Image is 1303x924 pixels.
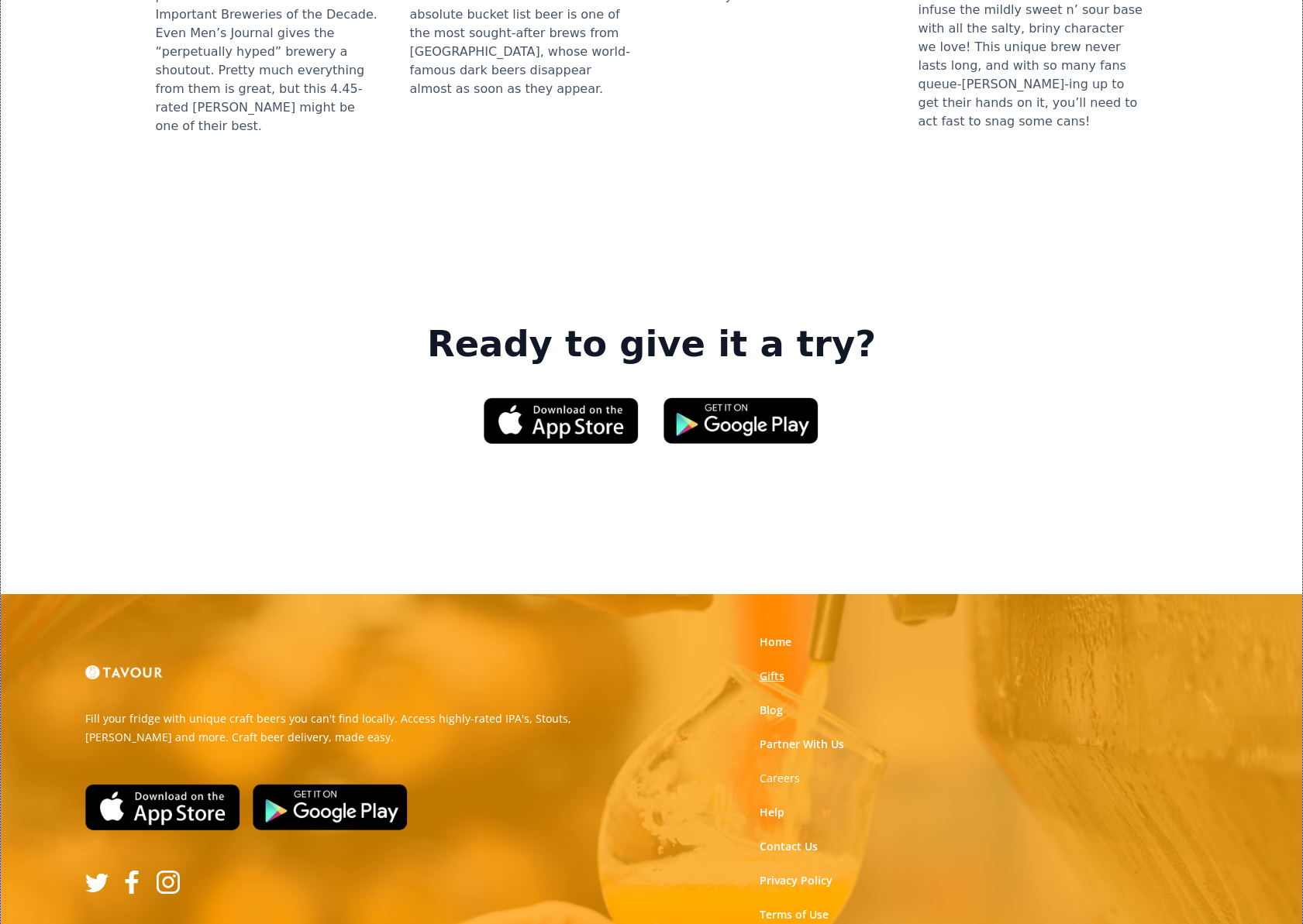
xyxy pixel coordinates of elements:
[760,702,783,718] a: Blog
[427,323,876,366] strong: Ready to give it a try?
[760,737,844,752] a: Partner With Us
[760,668,784,684] a: Gifts
[760,771,800,785] strong: Careers
[85,709,640,747] p: Fill your fridge with unique craft beers you can't find locally. Access highly-rated IPA's, Stout...
[760,771,800,786] a: Careers
[760,873,832,888] a: Privacy Policy
[760,907,829,922] a: Terms of Use
[760,805,784,820] a: Help
[760,839,818,854] a: Contact Us
[760,634,791,650] a: Home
